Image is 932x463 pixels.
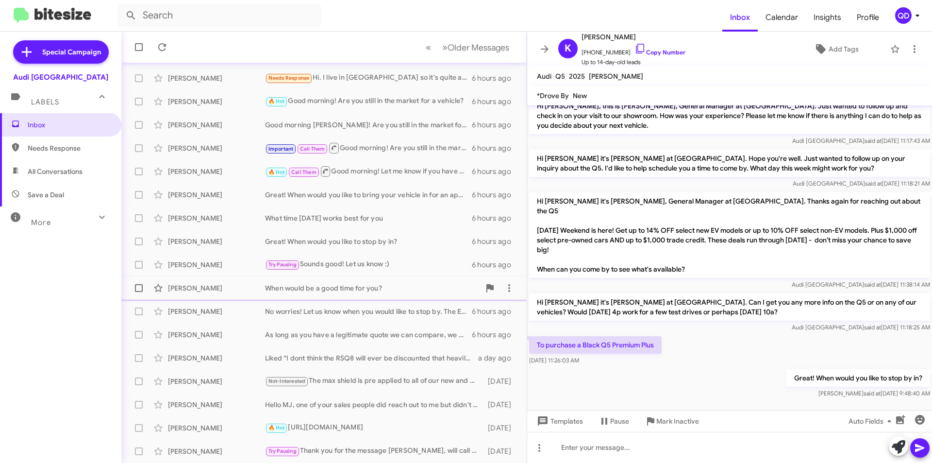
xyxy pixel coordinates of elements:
[610,412,629,430] span: Pause
[168,283,265,293] div: [PERSON_NAME]
[527,412,591,430] button: Templates
[656,412,699,430] span: Mark Inactive
[265,142,472,154] div: Good morning! Are you still in the market?
[472,143,519,153] div: 6 hours ago
[168,73,265,83] div: [PERSON_NAME]
[265,96,472,107] div: Good morning! Are you still in the market for a vehicle?
[529,97,930,134] p: Hi [PERSON_NAME], this is [PERSON_NAME], General Manager at [GEOGRAPHIC_DATA]. Just wanted to fol...
[472,120,519,130] div: 6 hours ago
[722,3,758,32] a: Inbox
[13,40,109,64] a: Special Campaign
[31,98,59,106] span: Labels
[268,378,306,384] span: Not-Interested
[168,400,265,410] div: [PERSON_NAME]
[537,91,569,100] span: *Drove By
[472,213,519,223] div: 6 hours ago
[265,446,483,457] div: Thank you for the message [PERSON_NAME], will call when we ready. Busy this week . Thanks in advance
[426,41,431,53] span: «
[265,283,480,293] div: When would be a good time for you?
[849,3,887,32] a: Profile
[472,330,519,340] div: 6 hours ago
[529,150,930,177] p: Hi [PERSON_NAME] it's [PERSON_NAME] at [GEOGRAPHIC_DATA]. Hope you're well. Just wanted to follow...
[268,261,297,268] span: Try Pausing
[168,307,265,316] div: [PERSON_NAME]
[268,425,285,431] span: 🔥 Hot
[472,190,519,200] div: 6 hours ago
[786,40,885,58] button: Add Tags
[28,120,110,130] span: Inbox
[117,4,321,27] input: Search
[168,120,265,130] div: [PERSON_NAME]
[535,412,583,430] span: Templates
[168,353,265,363] div: [PERSON_NAME]
[864,281,881,288] span: said at
[565,41,571,56] span: K
[265,353,478,363] div: Liked “I dont think the RSQ8 will ever be discounted that heavily but congrats on your Porsche.”
[569,72,585,81] span: 2025
[168,167,265,176] div: [PERSON_NAME]
[268,75,310,81] span: Needs Response
[265,400,483,410] div: Hello MJ, one of your sales people did reach out to me but didn't have the interior color we were...
[265,376,483,387] div: The max shield is pre applied to all of our new and pre-owned cars but congrats on your new car
[483,377,519,386] div: [DATE]
[793,180,930,187] span: Audi [GEOGRAPHIC_DATA] [DATE] 11:18:21 AM
[555,72,565,81] span: Q5
[758,3,806,32] a: Calendar
[483,423,519,433] div: [DATE]
[786,369,930,387] p: Great! When would you like to stop by in?
[42,47,101,57] span: Special Campaign
[420,37,437,57] button: Previous
[265,213,472,223] div: What time [DATE] works best for you
[436,37,515,57] button: Next
[472,237,519,246] div: 6 hours ago
[818,390,930,397] span: [PERSON_NAME] [DATE] 9:48:40 AM
[472,167,519,176] div: 6 hours ago
[472,260,519,270] div: 6 hours ago
[168,97,265,106] div: [PERSON_NAME]
[13,72,108,82] div: Audi [GEOGRAPHIC_DATA]
[865,180,882,187] span: said at
[637,412,707,430] button: Mark Inactive
[529,293,930,321] p: Hi [PERSON_NAME] it's [PERSON_NAME] at [GEOGRAPHIC_DATA]. Can I get you any more info on the Q5 o...
[529,357,579,364] span: [DATE] 11:26:03 AM
[472,307,519,316] div: 6 hours ago
[268,98,285,104] span: 🔥 Hot
[168,237,265,246] div: [PERSON_NAME]
[841,412,903,430] button: Auto Fields
[265,165,472,177] div: Good morning! Let me know if you have any questions
[792,324,930,331] span: Audi [GEOGRAPHIC_DATA] [DATE] 11:18:25 AM
[168,143,265,153] div: [PERSON_NAME]
[864,324,881,331] span: said at
[442,41,448,53] span: »
[448,42,509,53] span: Older Messages
[887,7,921,24] button: QD
[792,137,930,144] span: Audi [GEOGRAPHIC_DATA] [DATE] 11:17:43 AM
[168,446,265,456] div: [PERSON_NAME]
[268,448,297,454] span: Try Pausing
[168,423,265,433] div: [PERSON_NAME]
[829,40,859,58] span: Add Tags
[168,213,265,223] div: [PERSON_NAME]
[265,190,472,200] div: Great! When would you like to bring your vehicle in for an appraisal?
[478,353,519,363] div: a day ago
[806,3,849,32] a: Insights
[582,31,685,43] span: [PERSON_NAME]
[537,72,551,81] span: Audi
[529,336,662,354] p: To purchase a Black Q5 Premium Plus
[300,146,325,152] span: Call Them
[168,330,265,340] div: [PERSON_NAME]
[265,120,472,130] div: Good morning [PERSON_NAME]! Are you still in the market for a new vehicle?
[573,91,587,100] span: New
[895,7,912,24] div: QD
[168,260,265,270] div: [PERSON_NAME]
[168,190,265,200] div: [PERSON_NAME]
[265,307,472,316] div: No worries! Let us know when you would like to stop by. The EV credit does end this month and ava...
[529,192,930,278] p: Hi [PERSON_NAME] it's [PERSON_NAME], General Manager at [GEOGRAPHIC_DATA]. Thanks again for reach...
[864,390,881,397] span: said at
[634,49,685,56] a: Copy Number
[483,446,519,456] div: [DATE]
[582,43,685,57] span: [PHONE_NUMBER]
